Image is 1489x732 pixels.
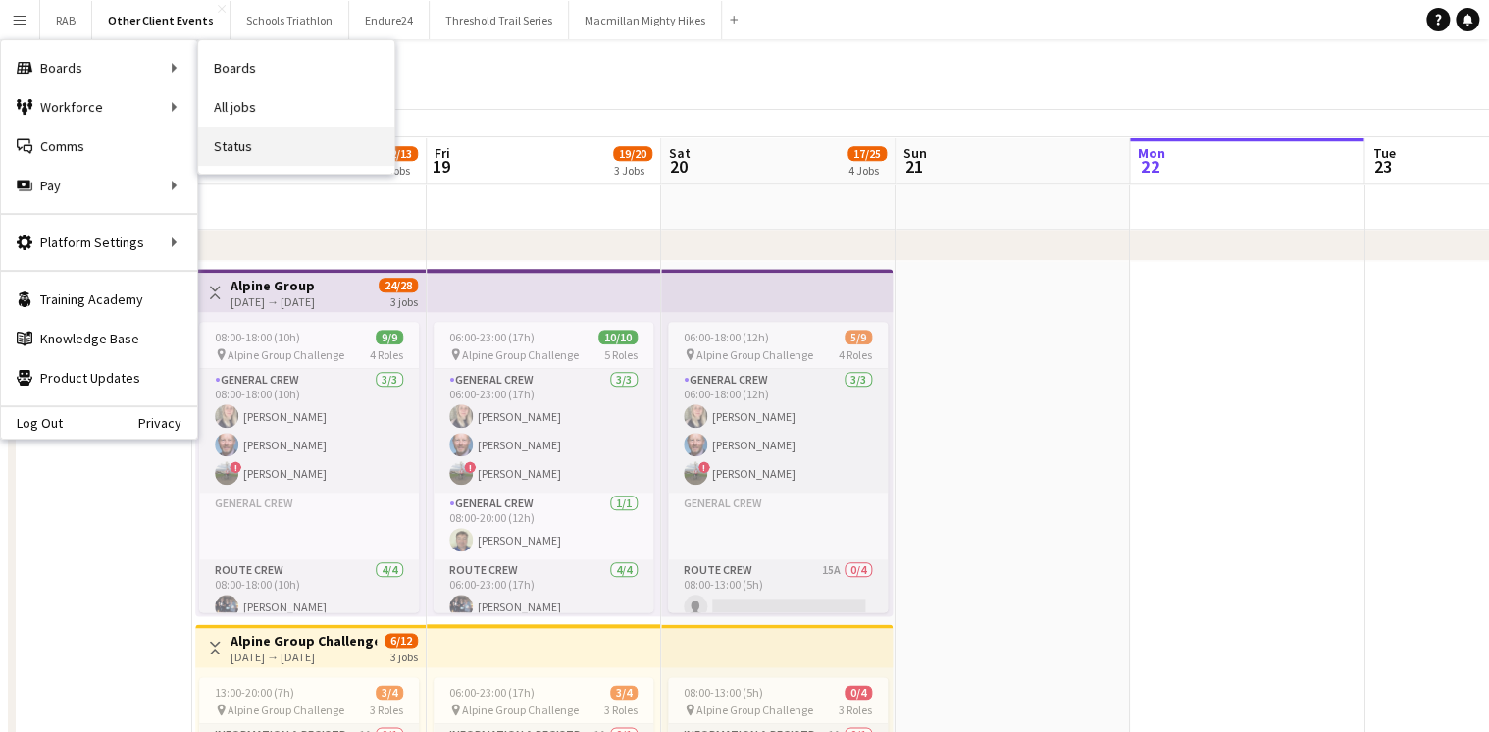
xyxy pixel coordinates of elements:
[1,223,197,262] div: Platform Settings
[390,648,418,664] div: 3 jobs
[569,1,722,39] button: Macmillan Mighty Hikes
[228,703,344,717] span: Alpine Group Challenge
[464,461,476,473] span: !
[669,144,691,162] span: Sat
[614,163,651,178] div: 3 Jobs
[462,347,579,362] span: Alpine Group Challenge
[379,146,418,161] span: 12/13
[231,1,349,39] button: Schools Triathlon
[370,347,403,362] span: 4 Roles
[684,330,769,344] span: 06:00-18:00 (12h)
[231,294,315,309] div: [DATE] → [DATE]
[198,87,394,127] a: All jobs
[613,146,652,161] span: 19/20
[379,278,418,292] span: 24/28
[138,415,197,431] a: Privacy
[1369,155,1395,178] span: 23
[1,166,197,205] div: Pay
[668,369,888,493] app-card-role: General Crew3/306:00-18:00 (12h)[PERSON_NAME][PERSON_NAME]![PERSON_NAME]
[215,685,294,700] span: 13:00-20:00 (7h)
[434,493,653,559] app-card-role: General Crew1/108:00-20:00 (12h)[PERSON_NAME]
[604,703,638,717] span: 3 Roles
[1372,144,1395,162] span: Tue
[432,155,450,178] span: 19
[610,685,638,700] span: 3/4
[903,144,927,162] span: Sun
[370,703,403,717] span: 3 Roles
[1138,144,1165,162] span: Mon
[198,48,394,87] a: Boards
[376,685,403,700] span: 3/4
[199,322,419,612] app-job-card: 08:00-18:00 (10h)9/9 Alpine Group Challenge4 RolesGeneral Crew3/308:00-18:00 (10h)[PERSON_NAME][P...
[839,347,872,362] span: 4 Roles
[385,633,418,648] span: 6/12
[696,703,813,717] span: Alpine Group Challenge
[228,347,344,362] span: Alpine Group Challenge
[435,144,450,162] span: Fri
[1,87,197,127] div: Workforce
[668,322,888,612] app-job-card: 06:00-18:00 (12h)5/9 Alpine Group Challenge4 RolesGeneral Crew3/306:00-18:00 (12h)[PERSON_NAME][P...
[845,330,872,344] span: 5/9
[604,347,638,362] span: 5 Roles
[230,461,241,473] span: !
[848,163,886,178] div: 4 Jobs
[434,369,653,493] app-card-role: General Crew3/306:00-23:00 (17h)[PERSON_NAME][PERSON_NAME]![PERSON_NAME]
[845,685,872,700] span: 0/4
[349,1,430,39] button: Endure24
[215,330,300,344] span: 08:00-18:00 (10h)
[684,685,763,700] span: 08:00-13:00 (5h)
[1,48,197,87] div: Boards
[1,319,197,358] a: Knowledge Base
[199,369,419,493] app-card-role: General Crew3/308:00-18:00 (10h)[PERSON_NAME][PERSON_NAME]![PERSON_NAME]
[598,330,638,344] span: 10/10
[696,347,813,362] span: Alpine Group Challenge
[434,322,653,612] app-job-card: 06:00-23:00 (17h)10/10 Alpine Group Challenge5 RolesGeneral Crew3/306:00-23:00 (17h)[PERSON_NAME]...
[380,163,417,178] div: 2 Jobs
[1,358,197,397] a: Product Updates
[1,415,63,431] a: Log Out
[430,1,569,39] button: Threshold Trail Series
[847,146,887,161] span: 17/25
[199,493,419,559] app-card-role-placeholder: General Crew
[449,330,535,344] span: 06:00-23:00 (17h)
[231,277,315,294] h3: Alpine Group
[376,330,403,344] span: 9/9
[40,1,92,39] button: RAB
[390,292,418,309] div: 3 jobs
[666,155,691,178] span: 20
[198,127,394,166] a: Status
[1135,155,1165,178] span: 22
[231,650,377,664] div: [DATE] → [DATE]
[462,703,579,717] span: Alpine Group Challenge
[698,461,710,473] span: !
[668,493,888,559] app-card-role-placeholder: General Crew
[231,632,377,650] h3: Alpine Group Challenge
[1,127,197,166] a: Comms
[449,685,535,700] span: 06:00-23:00 (17h)
[900,155,927,178] span: 21
[1,280,197,319] a: Training Academy
[839,703,872,717] span: 3 Roles
[434,559,653,711] app-card-role: Route Crew4/406:00-23:00 (17h)[PERSON_NAME]
[668,559,888,711] app-card-role: Route Crew15A0/408:00-13:00 (5h)
[199,559,419,711] app-card-role: Route Crew4/408:00-18:00 (10h)[PERSON_NAME]
[92,1,231,39] button: Other Client Events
